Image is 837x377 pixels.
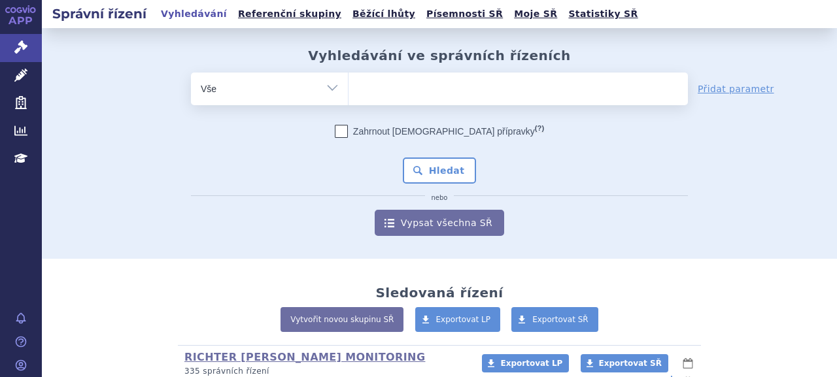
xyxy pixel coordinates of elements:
[599,359,662,368] span: Exportovat SŘ
[184,366,465,377] p: 335 správních řízení
[425,194,454,202] i: nebo
[375,210,504,236] a: Vypsat všechna SŘ
[349,5,419,23] a: Běžící lhůty
[482,354,569,372] a: Exportovat LP
[415,307,501,332] a: Exportovat LP
[500,359,562,368] span: Exportovat LP
[564,5,641,23] a: Statistiky SŘ
[184,351,425,363] a: RICHTER [PERSON_NAME] MONITORING
[234,5,345,23] a: Referenční skupiny
[375,285,503,301] h2: Sledovaná řízení
[157,5,231,23] a: Vyhledávání
[681,355,694,371] button: lhůty
[581,354,668,372] a: Exportovat SŘ
[532,315,589,324] span: Exportovat SŘ
[511,307,598,332] a: Exportovat SŘ
[281,307,403,332] a: Vytvořit novou skupinu SŘ
[535,124,544,133] abbr: (?)
[510,5,561,23] a: Moje SŘ
[42,5,157,23] h2: Správní řízení
[422,5,507,23] a: Písemnosti SŘ
[436,315,491,324] span: Exportovat LP
[335,125,544,138] label: Zahrnout [DEMOGRAPHIC_DATA] přípravky
[308,48,571,63] h2: Vyhledávání ve správních řízeních
[698,82,774,95] a: Přidat parametr
[403,157,477,184] button: Hledat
